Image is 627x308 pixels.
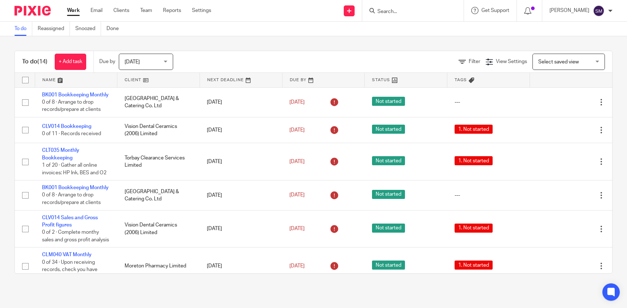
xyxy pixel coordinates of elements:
a: + Add task [55,54,86,70]
span: Not started [372,125,405,134]
a: Settings [192,7,211,14]
span: Get Support [481,8,509,13]
a: Reassigned [38,22,70,36]
span: 0 of 8 · Arrange to drop records/prepare at clients [42,193,101,205]
p: Due by [99,58,115,65]
span: Select saved view [538,59,579,64]
td: [DATE] [200,143,282,180]
a: BK001 Bookkeeping Monthly [42,185,109,190]
img: svg%3E [593,5,605,17]
a: CLV014 Bookkeeping [42,124,91,129]
div: --- [455,192,523,199]
span: 1. Not started [455,156,493,165]
span: 0 of 8 · Arrange to drop records/prepare at clients [42,100,101,112]
td: [DATE] [200,180,282,210]
span: [DATE] [289,226,305,231]
span: [DATE] [289,193,305,198]
a: Snoozed [75,22,101,36]
a: CLV014 Sales and Gross Profit figures [42,215,98,228]
p: [PERSON_NAME] [549,7,589,14]
input: Search [377,9,442,15]
span: 1. Not started [455,224,493,233]
img: Pixie [14,6,51,16]
h1: To do [22,58,47,66]
span: [DATE] [289,100,305,105]
td: [DATE] [200,210,282,247]
a: BK001 Bookkeeping Monthly [42,92,109,97]
a: CLM040 VAT Monthly [42,252,92,257]
span: 1. Not started [455,261,493,270]
span: Not started [372,261,405,270]
td: Moreton Pharmacy Limited [117,247,200,285]
span: [DATE] [289,128,305,133]
span: [DATE] [289,159,305,164]
td: [DATE] [200,87,282,117]
a: To do [14,22,32,36]
a: Clients [113,7,129,14]
div: --- [455,99,523,106]
td: Vision Dental Ceramics (2006) Limited [117,210,200,247]
td: Vision Dental Ceramics (2006) Limited [117,117,200,143]
span: [DATE] [125,59,140,64]
a: Work [67,7,80,14]
span: 0 of 11 · Records received [42,131,101,136]
span: Tags [455,78,467,82]
td: [GEOGRAPHIC_DATA] & Catering Co. Ltd [117,180,200,210]
span: Not started [372,97,405,106]
a: Done [106,22,124,36]
span: (14) [37,59,47,64]
span: 0 of 2 · Complete monthy sales and gross profit analysis [42,230,109,243]
span: 1 of 20 · Gather all online invoices: HP Ink, BES and O2 [42,163,106,175]
span: 0 of 34 · Upon receiving records, check you have received the following: [42,260,97,280]
span: [DATE] [289,263,305,269]
td: Torbay Clearance Services Limited [117,143,200,180]
td: [DATE] [200,247,282,285]
a: CLT035 Monthly Bookkeeping [42,148,79,160]
a: Email [91,7,103,14]
span: View Settings [496,59,527,64]
span: Filter [469,59,480,64]
span: 1. Not started [455,125,493,134]
td: [DATE] [200,117,282,143]
td: [GEOGRAPHIC_DATA] & Catering Co. Ltd [117,87,200,117]
span: Not started [372,190,405,199]
a: Reports [163,7,181,14]
span: Not started [372,156,405,165]
a: Team [140,7,152,14]
span: Not started [372,224,405,233]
